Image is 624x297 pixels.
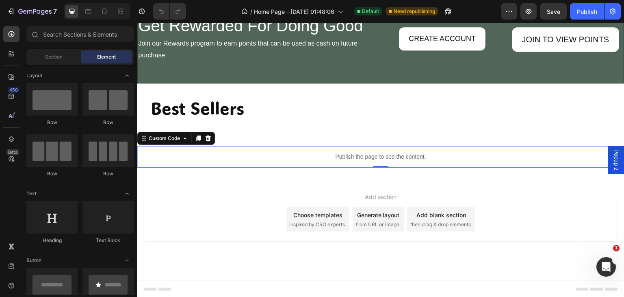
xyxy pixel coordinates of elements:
[375,4,482,29] button: <p>JOIN TO VIEW POINTS</p>
[1,15,240,39] p: Join our Rewards program to earn points that can be used as cash on future purchase
[3,3,61,20] button: 7
[26,257,41,264] span: Button
[26,119,78,126] div: Row
[540,3,567,20] button: Save
[475,127,483,148] span: Popup 2
[362,8,379,15] span: Default
[279,188,329,197] div: Add blank section
[121,187,134,200] span: Toggle open
[53,7,57,16] p: 7
[26,170,78,177] div: Row
[137,23,624,297] iframe: Design area
[82,237,134,244] div: Text Block
[156,188,206,197] div: Choose templates
[82,119,134,126] div: Row
[272,9,339,22] p: CREATE ACCOUNT
[225,170,263,178] span: Add section
[26,237,78,244] div: Heading
[82,170,134,177] div: Row
[152,198,208,205] span: inspired by CRO experts
[220,188,263,197] div: Generate layout
[13,74,487,98] h2: Best Sellers
[153,3,186,20] div: Undo/Redo
[385,9,472,24] p: JOIN TO VIEW POINTS
[97,53,116,61] span: Element
[570,3,604,20] button: Publish
[121,254,134,267] span: Toggle open
[219,198,262,205] span: from URL or image
[26,72,42,79] span: Layout
[10,112,45,119] div: Custom Code
[250,7,252,16] span: /
[254,7,334,16] span: Home Page - [DATE] 01:48:06
[394,8,435,15] span: Need republishing
[273,198,334,205] span: then drag & drop elements
[262,4,349,27] button: <p>CREATE ACCOUNT</p>
[8,87,19,93] div: 450
[26,190,37,197] span: Text
[613,245,620,251] span: 1
[26,26,134,42] input: Search Sections & Elements
[45,53,63,61] span: Section
[577,7,597,16] div: Publish
[547,8,560,15] span: Save
[6,149,19,155] div: Beta
[121,69,134,82] span: Toggle open
[596,257,616,277] iframe: Intercom live chat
